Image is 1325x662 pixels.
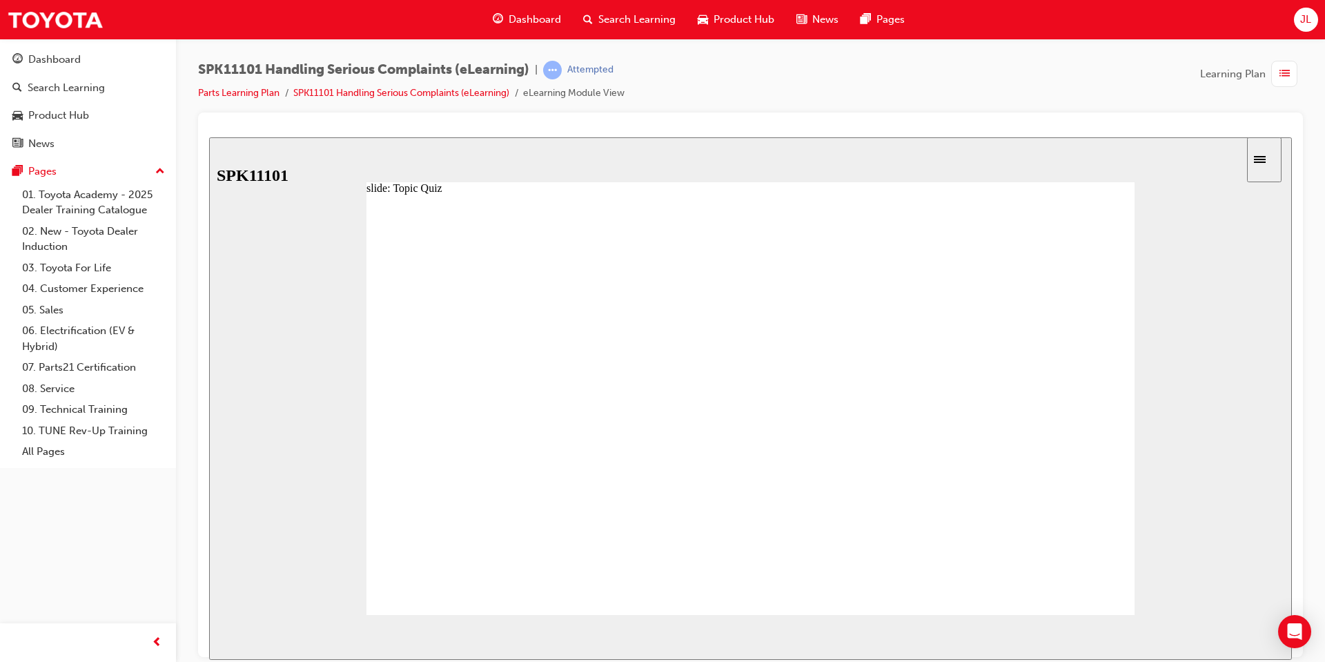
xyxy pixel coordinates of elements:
div: News [28,136,55,152]
span: prev-icon [152,634,162,652]
span: Search Learning [598,12,676,28]
span: list-icon [1279,66,1290,83]
a: Parts Learning Plan [198,87,279,99]
span: | [535,62,538,78]
span: News [812,12,838,28]
a: 02. New - Toyota Dealer Induction [17,221,170,257]
div: Search Learning [28,80,105,96]
span: pages-icon [12,166,23,178]
div: Dashboard [28,52,81,68]
span: guage-icon [493,11,503,28]
a: news-iconNews [785,6,850,34]
span: car-icon [698,11,708,28]
a: All Pages [17,441,170,463]
span: SPK11101 Handling Serious Complaints (eLearning) [198,62,529,78]
span: guage-icon [12,54,23,66]
a: guage-iconDashboard [482,6,572,34]
a: 03. Toyota For Life [17,257,170,279]
a: SPK11101 Handling Serious Complaints (eLearning) [293,87,509,99]
a: Dashboard [6,47,170,72]
button: JL [1294,8,1318,32]
a: 06. Electrification (EV & Hybrid) [17,320,170,357]
span: Product Hub [714,12,774,28]
span: car-icon [12,110,23,122]
a: 09. Technical Training [17,399,170,420]
span: Pages [876,12,905,28]
div: Open Intercom Messenger [1278,615,1311,648]
li: eLearning Module View [523,86,625,101]
img: Trak [7,4,104,35]
div: Attempted [567,64,614,77]
a: 01. Toyota Academy - 2025 Dealer Training Catalogue [17,184,170,221]
button: Learning Plan [1200,61,1303,87]
div: Product Hub [28,108,89,124]
span: JL [1300,12,1311,28]
span: Dashboard [509,12,561,28]
a: News [6,131,170,157]
a: pages-iconPages [850,6,916,34]
a: 08. Service [17,378,170,400]
button: Pages [6,159,170,184]
a: 04. Customer Experience [17,278,170,300]
a: search-iconSearch Learning [572,6,687,34]
a: car-iconProduct Hub [687,6,785,34]
span: news-icon [12,138,23,150]
a: Product Hub [6,103,170,128]
span: news-icon [796,11,807,28]
a: 05. Sales [17,300,170,321]
span: search-icon [583,11,593,28]
span: pages-icon [861,11,871,28]
span: Learning Plan [1200,66,1266,82]
a: 10. TUNE Rev-Up Training [17,420,170,442]
span: learningRecordVerb_ATTEMPT-icon [543,61,562,79]
a: Search Learning [6,75,170,101]
span: up-icon [155,163,165,181]
span: search-icon [12,82,22,95]
div: Pages [28,164,57,179]
button: DashboardSearch LearningProduct HubNews [6,44,170,159]
a: 07. Parts21 Certification [17,357,170,378]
